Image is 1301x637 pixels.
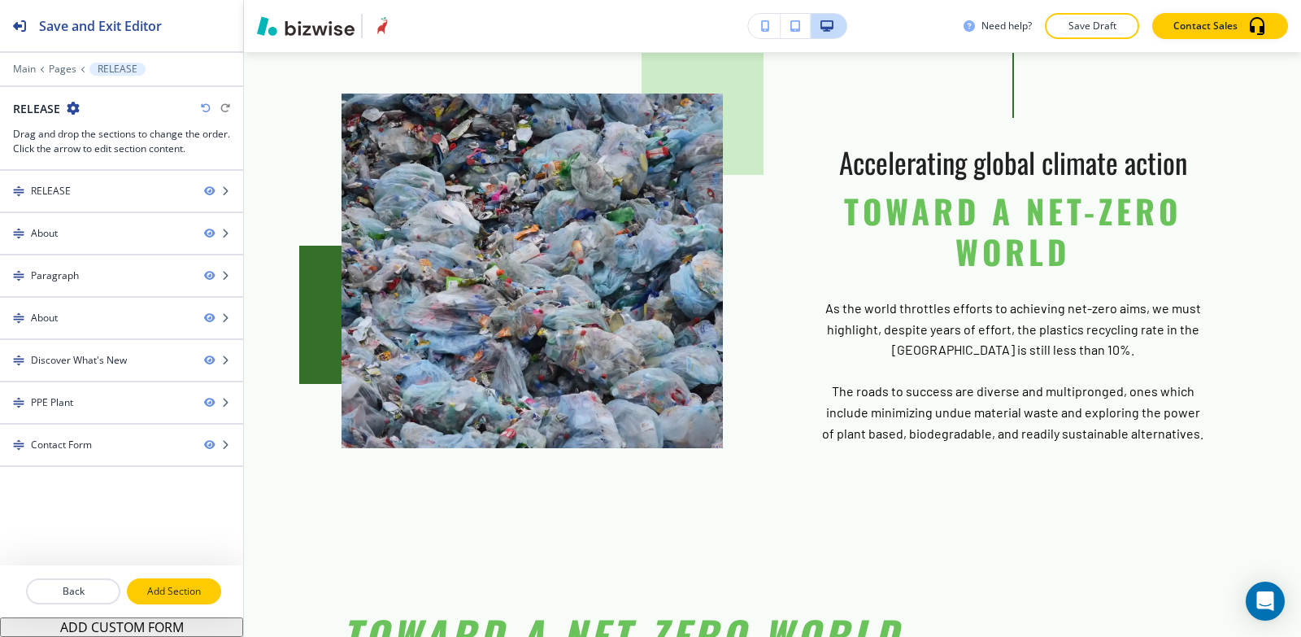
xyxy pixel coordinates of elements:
img: Bizwise Logo [257,16,355,36]
button: RELEASE [89,63,146,76]
div: About [31,226,58,241]
img: Drag [13,355,24,366]
div: Contact Form [31,438,92,452]
button: Back [26,578,120,604]
p: RELEASE [98,63,137,75]
img: Drag [13,270,24,281]
h3: Drag and drop the sections to change the order. Click the arrow to edit section content. [13,127,230,156]
div: PPE Plant [31,395,73,410]
img: Drag [13,228,24,239]
span: Toward a Net-Zero World [844,186,1194,276]
button: Pages [49,63,76,75]
img: Drag [13,185,24,197]
p: Save Draft [1066,19,1118,33]
p: Add Section [128,584,220,599]
h2: Save and Exit Editor [39,16,162,36]
button: Main [13,63,36,75]
span: Accelerating global climate action [839,141,1187,183]
div: Discover What's New [31,353,127,368]
button: Save Draft [1045,13,1139,39]
img: Drag [13,312,24,324]
div: Open Intercom Messenger [1246,582,1285,621]
p: Back [28,584,119,599]
div: About [31,311,58,325]
img: Drag [13,439,24,451]
button: Add Section [127,578,221,604]
p: Contact Sales [1173,19,1238,33]
img: Drag [13,397,24,408]
img: caf357e46973d6c3b6191d972ae26977.webp [342,94,723,448]
h2: RELEASE [13,100,60,117]
img: Your Logo [369,13,395,39]
div: RELEASE [31,184,71,199]
div: Paragraph [31,268,79,283]
button: Contact Sales [1152,13,1288,39]
span: The roads to success are diverse and multipronged, ones which include minimizing undue material w... [822,383,1203,440]
h3: Need help? [981,19,1032,33]
span: As the world throttles efforts to achieving net-zero aims, we must highlight, despite years of ef... [825,300,1203,357]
